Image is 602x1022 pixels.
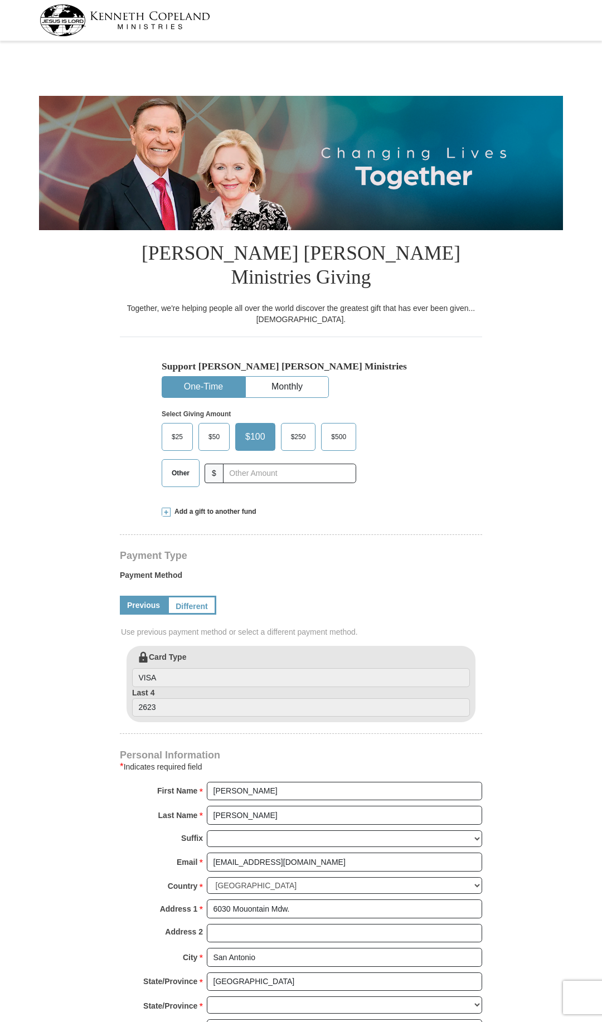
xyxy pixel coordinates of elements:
a: Previous [120,596,167,615]
span: Use previous payment method or select a different payment method. [121,626,483,637]
span: Add a gift to another fund [171,507,256,517]
strong: Email [177,854,197,870]
label: Payment Method [120,570,482,586]
button: Monthly [246,377,328,397]
h5: Support [PERSON_NAME] [PERSON_NAME] Ministries [162,361,440,372]
strong: Country [168,878,198,894]
input: Last 4 [132,698,470,717]
h1: [PERSON_NAME] [PERSON_NAME] Ministries Giving [120,230,482,303]
label: Card Type [132,651,470,687]
span: $500 [326,429,352,445]
span: $25 [166,429,188,445]
h4: Personal Information [120,751,482,760]
strong: State/Province [143,998,197,1014]
strong: Suffix [181,830,203,846]
span: $ [205,464,224,483]
span: $100 [240,429,271,445]
button: One-Time [162,377,245,397]
strong: Select Giving Amount [162,410,231,418]
div: Together, we're helping people all over the world discover the greatest gift that has ever been g... [120,303,482,325]
span: $250 [285,429,312,445]
input: Card Type [132,668,470,687]
span: $50 [203,429,225,445]
strong: Last Name [158,807,198,823]
a: Different [167,596,216,615]
strong: Address 2 [165,924,203,940]
strong: First Name [157,783,197,799]
div: Indicates required field [120,760,482,773]
input: Other Amount [223,464,356,483]
strong: Address 1 [160,901,198,917]
h4: Payment Type [120,551,482,560]
img: kcm-header-logo.svg [40,4,210,36]
label: Last 4 [132,687,470,717]
span: Other [166,465,195,481]
strong: State/Province [143,974,197,989]
strong: City [183,950,197,965]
